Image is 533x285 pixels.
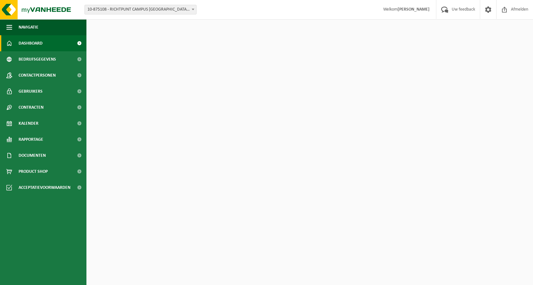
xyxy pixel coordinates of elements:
[85,5,196,14] span: 10-875108 - RICHTPUNT CAMPUS BUGGENHOUT - BUGGENHOUT
[19,51,56,67] span: Bedrijfsgegevens
[19,19,38,35] span: Navigatie
[19,163,48,180] span: Product Shop
[398,7,430,12] strong: [PERSON_NAME]
[19,147,46,163] span: Documenten
[85,5,197,14] span: 10-875108 - RICHTPUNT CAMPUS BUGGENHOUT - BUGGENHOUT
[19,35,43,51] span: Dashboard
[19,131,43,147] span: Rapportage
[19,99,44,115] span: Contracten
[19,115,38,131] span: Kalender
[19,83,43,99] span: Gebruikers
[19,67,56,83] span: Contactpersonen
[19,180,70,196] span: Acceptatievoorwaarden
